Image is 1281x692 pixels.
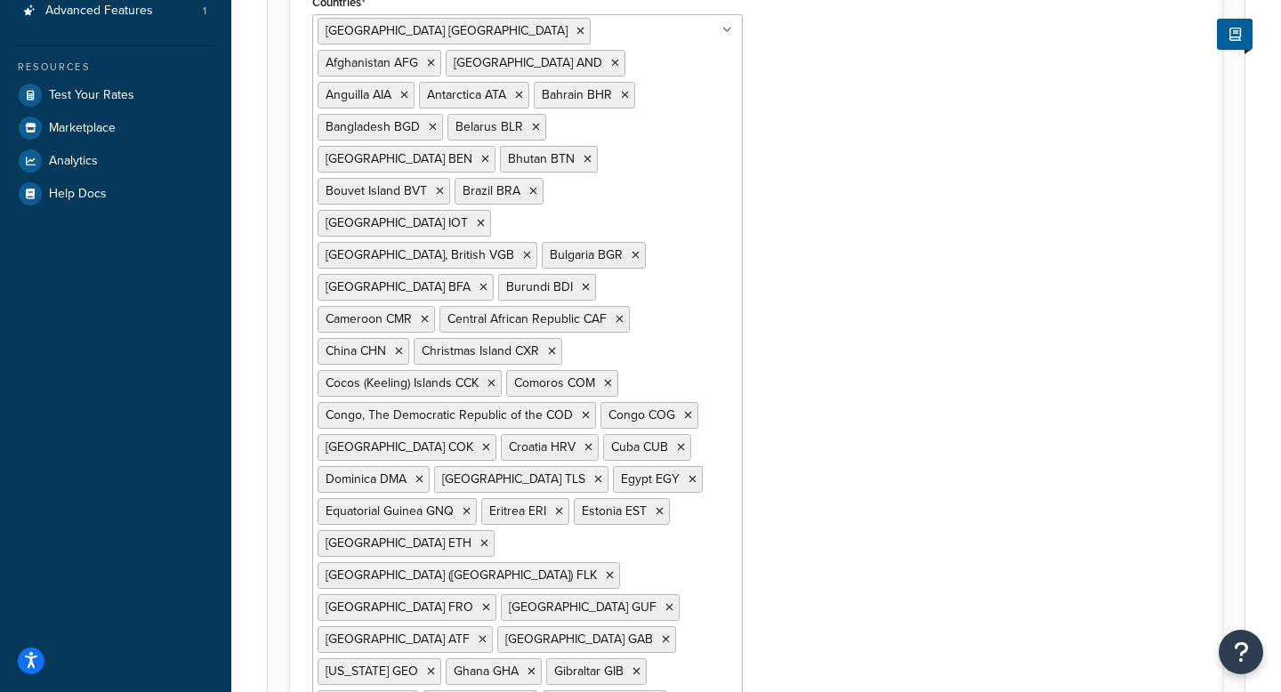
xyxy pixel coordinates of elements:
span: Cameroon CMR [326,310,412,328]
span: Equatorial Guinea GNQ [326,502,454,520]
span: Estonia EST [582,502,647,520]
span: Bhutan BTN [508,149,575,168]
span: Cuba CUB [611,438,668,456]
span: [GEOGRAPHIC_DATA] GAB [505,630,653,648]
span: Bangladesh BGD [326,117,420,136]
div: Resources [13,60,218,75]
span: [GEOGRAPHIC_DATA] COK [326,438,473,456]
span: Bahrain BHR [542,85,612,104]
button: Show Help Docs [1217,19,1253,50]
span: Help Docs [49,187,107,202]
span: [GEOGRAPHIC_DATA] [GEOGRAPHIC_DATA] [326,21,568,40]
span: Bouvet Island BVT [326,181,427,200]
span: Test Your Rates [49,88,134,103]
span: Croatia HRV [509,438,576,456]
span: [GEOGRAPHIC_DATA] BFA [326,278,471,296]
span: Burundi BDI [506,278,573,296]
span: [US_STATE] GEO [326,662,418,680]
a: Marketplace [13,112,218,144]
span: Bulgaria BGR [550,245,623,264]
span: [GEOGRAPHIC_DATA] TLS [442,470,585,488]
span: Cocos (Keeling) Islands CCK [326,374,479,392]
a: Analytics [13,145,218,177]
span: Anguilla AIA [326,85,391,104]
span: [GEOGRAPHIC_DATA] ([GEOGRAPHIC_DATA]) FLK [326,566,597,584]
span: Gibraltar GIB [554,662,624,680]
span: Congo COG [608,406,675,424]
span: Ghana GHA [454,662,519,680]
span: [GEOGRAPHIC_DATA] FRO [326,598,473,616]
span: [GEOGRAPHIC_DATA] IOT [326,213,468,232]
span: 1 [203,4,206,19]
span: Christmas Island CXR [422,342,539,360]
button: Open Resource Center [1219,630,1263,674]
span: Brazil BRA [463,181,520,200]
span: [GEOGRAPHIC_DATA] ATF [326,630,470,648]
span: Egypt EGY [621,470,680,488]
span: Congo, The Democratic Republic of the COD [326,406,573,424]
span: Afghanistan AFG [326,53,418,72]
span: Comoros COM [514,374,595,392]
span: [GEOGRAPHIC_DATA] BEN [326,149,472,168]
span: Advanced Features [45,4,153,19]
span: [GEOGRAPHIC_DATA], British VGB [326,245,514,264]
span: Analytics [49,154,98,169]
span: Belarus BLR [455,117,523,136]
span: Antarctica ATA [427,85,506,104]
span: Dominica DMA [326,470,407,488]
span: [GEOGRAPHIC_DATA] ETH [326,534,471,552]
a: Help Docs [13,178,218,210]
span: Marketplace [49,121,116,136]
span: [GEOGRAPHIC_DATA] GUF [509,598,657,616]
span: [GEOGRAPHIC_DATA] AND [454,53,602,72]
span: Central African Republic CAF [447,310,607,328]
span: Eritrea ERI [489,502,546,520]
a: Test Your Rates [13,79,218,111]
span: China CHN [326,342,386,360]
